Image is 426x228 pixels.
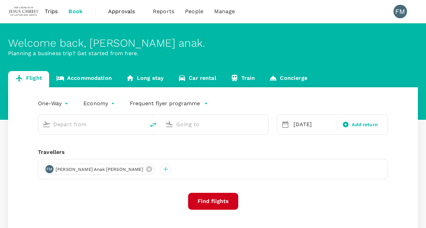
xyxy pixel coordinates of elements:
div: FM[PERSON_NAME] anak [PERSON_NAME] [44,164,155,175]
span: Trips [45,7,58,16]
div: FM [45,165,54,173]
span: [PERSON_NAME] anak [PERSON_NAME] [52,166,147,173]
input: Depart from [53,119,131,130]
div: Welcome back , [PERSON_NAME] anak . [8,37,418,49]
img: The Malaysian Church of Jesus Christ of Latter-day Saints [8,4,39,19]
span: Add return [352,121,378,128]
div: Economy [83,98,116,109]
span: Approvals [108,7,142,16]
a: Long stay [119,71,171,87]
p: Frequent flyer programme [130,99,200,108]
button: Find flights [188,193,238,210]
a: Train [223,71,262,87]
div: Travellers [38,148,388,156]
button: Open [140,123,142,125]
button: Open [264,123,265,125]
div: FM [393,5,407,18]
button: delete [145,117,161,133]
span: Reports [153,7,174,16]
span: Book [68,7,83,16]
button: Frequent flyer programme [130,99,208,108]
span: Manage [214,7,235,16]
div: [DATE] [291,118,335,131]
a: Accommodation [49,71,119,87]
a: Concierge [262,71,314,87]
p: Planning a business trip? Get started from here. [8,49,418,58]
a: Flight [8,71,49,87]
div: One-Way [38,98,70,109]
input: Going to [176,119,254,130]
a: Car rental [171,71,223,87]
span: People [185,7,203,16]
